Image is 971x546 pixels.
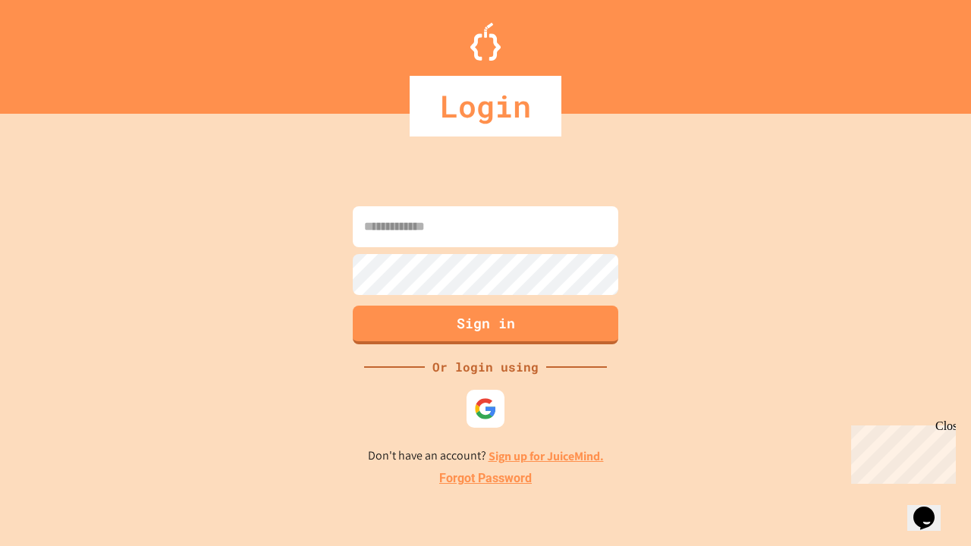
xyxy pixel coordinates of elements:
div: Login [410,76,561,136]
div: Or login using [425,358,546,376]
iframe: chat widget [845,419,956,484]
a: Sign up for JuiceMind. [489,448,604,464]
img: google-icon.svg [474,397,497,420]
div: Chat with us now!Close [6,6,105,96]
a: Forgot Password [439,469,532,488]
button: Sign in [353,306,618,344]
iframe: chat widget [907,485,956,531]
img: Logo.svg [470,23,501,61]
p: Don't have an account? [368,447,604,466]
